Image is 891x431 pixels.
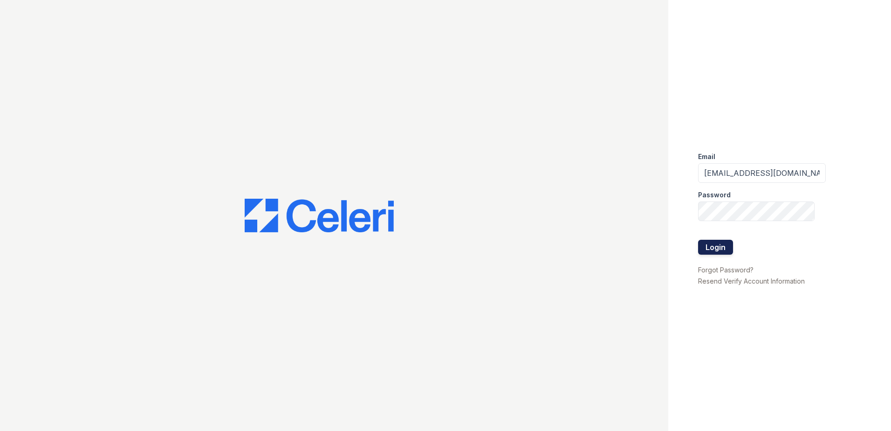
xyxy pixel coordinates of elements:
[698,277,805,285] a: Resend Verify Account Information
[245,199,394,232] img: CE_Logo_Blue-a8612792a0a2168367f1c8372b55b34899dd931a85d93a1a3d3e32e68fde9ad4.png
[698,152,715,161] label: Email
[698,266,754,274] a: Forgot Password?
[698,190,731,200] label: Password
[698,240,733,255] button: Login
